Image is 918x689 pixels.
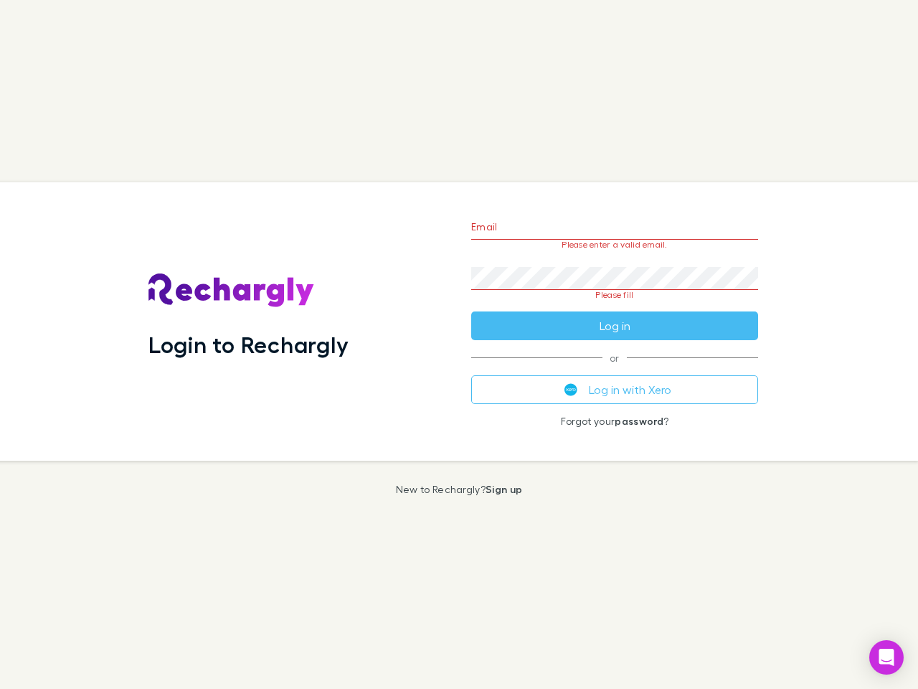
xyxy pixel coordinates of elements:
p: New to Rechargly? [396,484,523,495]
button: Log in with Xero [471,375,758,404]
p: Please fill [471,290,758,300]
button: Log in [471,311,758,340]
a: password [615,415,663,427]
div: Open Intercom Messenger [869,640,904,675]
h1: Login to Rechargly [148,331,349,358]
img: Rechargly's Logo [148,273,315,308]
img: Xero's logo [564,383,577,396]
p: Please enter a valid email. [471,240,758,250]
a: Sign up [486,483,522,495]
span: or [471,357,758,358]
p: Forgot your ? [471,416,758,427]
